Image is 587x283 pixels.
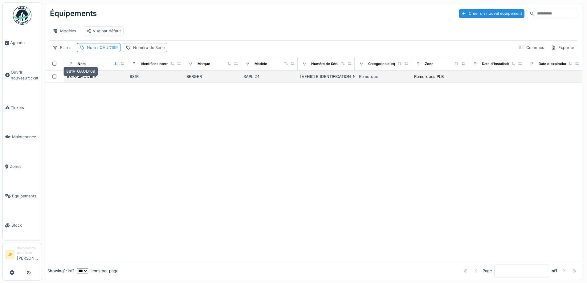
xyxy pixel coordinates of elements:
div: Date d'expiration [539,61,567,67]
div: Créer un nouvel équipement [459,9,524,18]
div: 881R-QAUD169 [63,67,98,76]
div: Catégories d'équipement [368,61,411,67]
a: Maintenance [3,122,42,152]
span: : QAUD169 [96,45,118,50]
div: Page [483,268,492,274]
div: Responsable technicien [17,246,39,255]
span: Zones [10,164,39,169]
div: Zone [425,61,434,67]
div: [VEHICLE_IDENTIFICATION_NUMBER] [300,74,352,79]
div: Marque [198,61,210,67]
a: Agenda [3,28,42,58]
div: Identifiant interne [141,61,171,67]
span: Agenda [10,40,39,46]
div: 881R [130,74,182,79]
div: Modèles [50,26,79,35]
span: Ouvrir nouveau ticket [11,69,39,81]
div: Numéro de Série [311,61,340,67]
div: items per page [77,268,118,274]
span: Maintenance [12,134,39,140]
div: Équipements [50,6,97,22]
div: Vue par défaut [87,28,121,34]
div: Nom [78,61,86,67]
div: SAPL 24 [243,74,296,79]
a: Zones [3,152,42,181]
div: Remorques PLB [414,74,444,79]
div: Showing 1 - 1 of 1 [47,268,74,274]
span: Équipements [12,193,39,199]
div: Colonnes [516,43,547,52]
li: [PERSON_NAME] [17,246,39,264]
div: Date d'Installation [482,61,512,67]
strong: of 1 [552,268,557,274]
div: Nom [87,45,118,51]
img: Badge_color-CXgf-gQk.svg [13,6,31,25]
li: JP [5,250,14,259]
a: Tickets [3,93,42,123]
span: Tickets [11,105,39,111]
div: Numéro de Série [133,45,165,51]
a: Ouvrir nouveau ticket [3,58,42,93]
div: 881R-QAUD169 [67,74,96,79]
a: Équipements [3,181,42,211]
a: JP Responsable technicien[PERSON_NAME] [5,246,39,265]
div: Filtres [50,43,74,52]
a: Stock [3,211,42,240]
div: Modèle [255,61,267,67]
div: Exporter [548,43,577,52]
div: Remorque [359,74,378,79]
span: Stock [11,222,39,228]
div: BERGER [186,74,238,79]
